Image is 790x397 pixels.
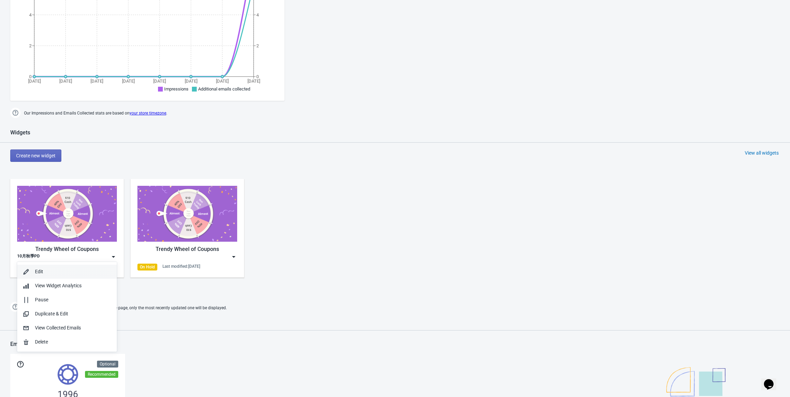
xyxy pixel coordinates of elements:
tspan: [DATE] [247,79,260,84]
iframe: chat widget [761,370,783,390]
tspan: 0 [256,74,259,79]
div: On Hold [137,264,157,270]
span: Additional emails collected [198,86,250,92]
button: Pause [17,293,117,307]
tspan: [DATE] [28,79,41,84]
span: Create new widget [16,153,56,158]
div: Last modified: [DATE] [162,264,200,269]
tspan: [DATE] [153,79,166,84]
img: trendy_game.png [17,186,117,242]
div: Optional [97,361,118,368]
img: trendy_game.png [137,186,237,242]
div: 10月秋季PD [17,253,40,260]
div: Edit [35,268,111,275]
span: Impressions [164,86,189,92]
tspan: 0 [29,74,32,79]
tspan: [DATE] [185,79,197,84]
tspan: 4 [29,12,32,17]
span: View Widget Analytics [35,283,82,288]
img: dropdown.png [110,253,117,260]
tspan: 4 [256,12,259,17]
div: Recommended [85,371,118,378]
button: Delete [17,335,117,349]
span: If two Widgets are enabled and targeting the same page, only the most recently updated one will b... [24,302,227,314]
tspan: [DATE] [122,79,135,84]
tspan: [DATE] [59,79,72,84]
button: View Widget Analytics [17,279,117,293]
img: help.png [10,108,21,118]
img: help.png [10,302,21,312]
button: View Collected Emails [17,321,117,335]
tspan: [DATE] [216,79,229,84]
button: Create new widget [10,149,61,162]
button: Duplicate & Edit [17,307,117,321]
span: Our Impressions and Emails Collected stats are based on . [24,108,167,119]
div: View all widgets [745,149,779,156]
div: Duplicate & Edit [35,310,111,317]
a: your store timezone [130,111,166,116]
button: Edit [17,265,117,279]
img: dropdown.png [230,253,237,260]
div: Pause [35,296,111,303]
img: tokens.svg [58,364,78,385]
div: Trendy Wheel of Coupons [17,245,117,253]
tspan: [DATE] [90,79,103,84]
tspan: 2 [29,43,32,48]
div: Delete [35,338,111,346]
div: Trendy Wheel of Coupons [137,245,237,253]
div: View Collected Emails [35,324,111,332]
tspan: 2 [256,43,259,48]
